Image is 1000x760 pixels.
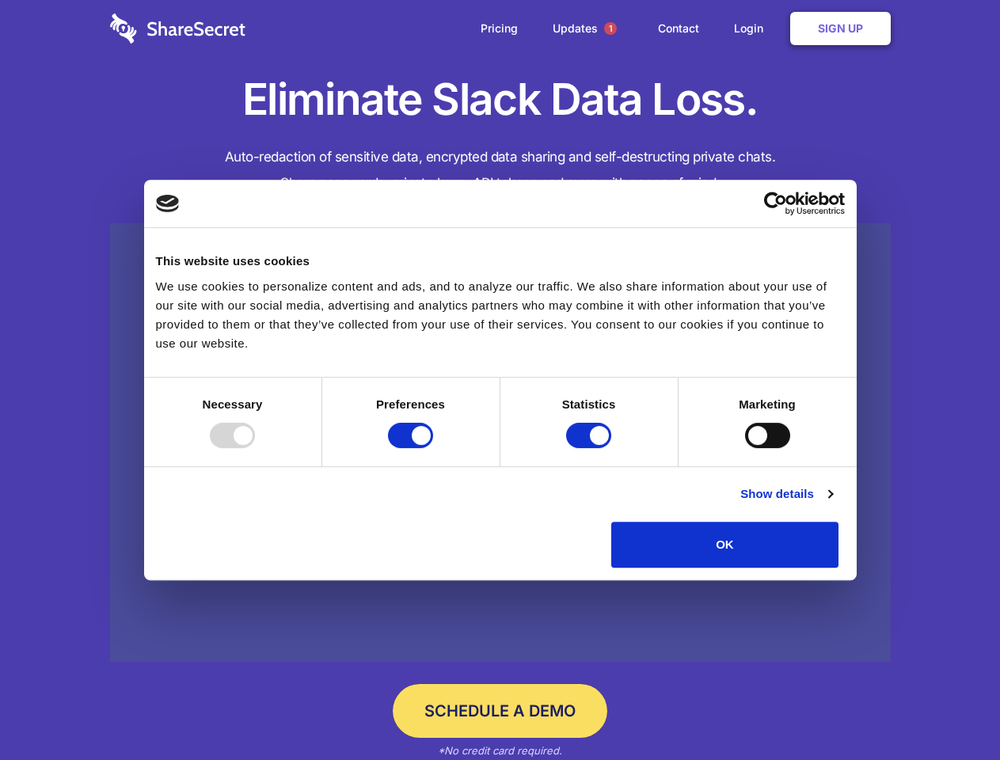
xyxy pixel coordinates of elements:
div: We use cookies to personalize content and ads, and to analyze our traffic. We also share informat... [156,277,845,353]
h4: Auto-redaction of sensitive data, encrypted data sharing and self-destructing private chats. Shar... [110,144,891,196]
a: Sign Up [790,12,891,45]
button: OK [611,522,838,568]
img: logo-wordmark-white-trans-d4663122ce5f474addd5e946df7df03e33cb6a1c49d2221995e7729f52c070b2.svg [110,13,245,44]
strong: Necessary [203,397,263,411]
a: Schedule a Demo [393,684,607,738]
em: *No credit card required. [438,744,562,757]
a: Login [718,4,787,53]
a: Wistia video thumbnail [110,223,891,663]
strong: Statistics [562,397,616,411]
strong: Marketing [739,397,796,411]
span: 1 [604,22,617,35]
h1: Eliminate Slack Data Loss. [110,71,891,128]
img: logo [156,195,180,212]
a: Pricing [465,4,534,53]
strong: Preferences [376,397,445,411]
a: Contact [642,4,715,53]
div: This website uses cookies [156,252,845,271]
a: Usercentrics Cookiebot - opens in a new window [706,192,845,215]
a: Show details [740,484,832,503]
